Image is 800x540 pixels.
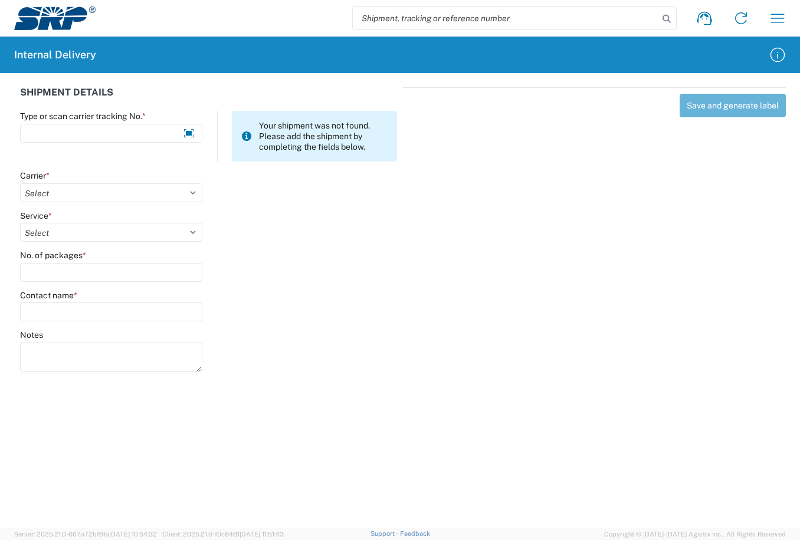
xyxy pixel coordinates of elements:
label: Contact name [20,290,77,301]
label: Carrier [20,170,50,181]
span: Copyright © [DATE]-[DATE] Agistix Inc., All Rights Reserved [604,529,786,539]
label: No. of packages [20,250,86,261]
span: [DATE] 10:54:32 [109,531,157,538]
div: SHIPMENT DETAILS [20,87,397,111]
label: Service [20,210,52,221]
img: srp [14,6,96,30]
span: [DATE] 11:51:43 [240,531,284,538]
label: Type or scan carrier tracking No. [20,111,146,121]
a: Support [371,530,400,537]
span: Server: 2025.21.0-667a72bf6fa [14,531,157,538]
input: Shipment, tracking or reference number [353,7,658,29]
span: Your shipment was not found. Please add the shipment by completing the fields below. [259,120,388,152]
label: Notes [20,330,43,340]
span: Client: 2025.21.0-f0c8481 [162,531,284,538]
h2: Internal Delivery [14,48,96,62]
a: Feedback [400,530,430,537]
